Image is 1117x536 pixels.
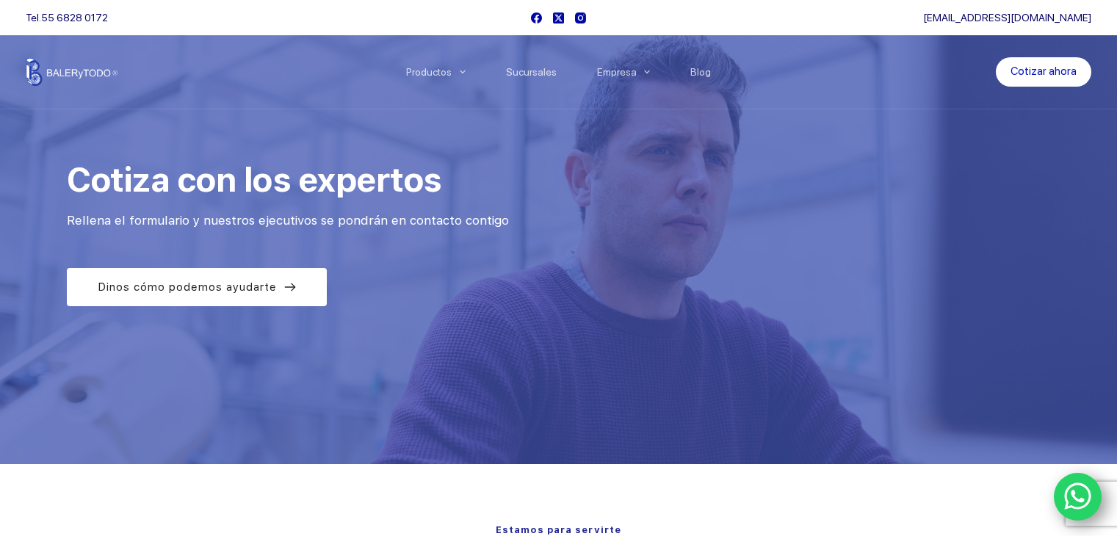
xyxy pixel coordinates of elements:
[67,213,509,228] span: Rellena el formulario y nuestros ejecutivos se pondrán en contacto contigo
[496,524,621,535] span: Estamos para servirte
[996,57,1091,87] a: Cotizar ahora
[923,12,1091,23] a: [EMAIL_ADDRESS][DOMAIN_NAME]
[26,58,118,86] img: Balerytodo
[67,268,327,306] a: Dinos cómo podemos ayudarte
[98,278,277,296] span: Dinos cómo podemos ayudarte
[575,12,586,23] a: Instagram
[553,12,564,23] a: X (Twitter)
[26,12,108,23] span: Tel.
[67,159,441,200] span: Cotiza con los expertos
[41,12,108,23] a: 55 6828 0172
[1054,473,1102,521] a: WhatsApp
[531,12,542,23] a: Facebook
[386,35,731,109] nav: Menu Principal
